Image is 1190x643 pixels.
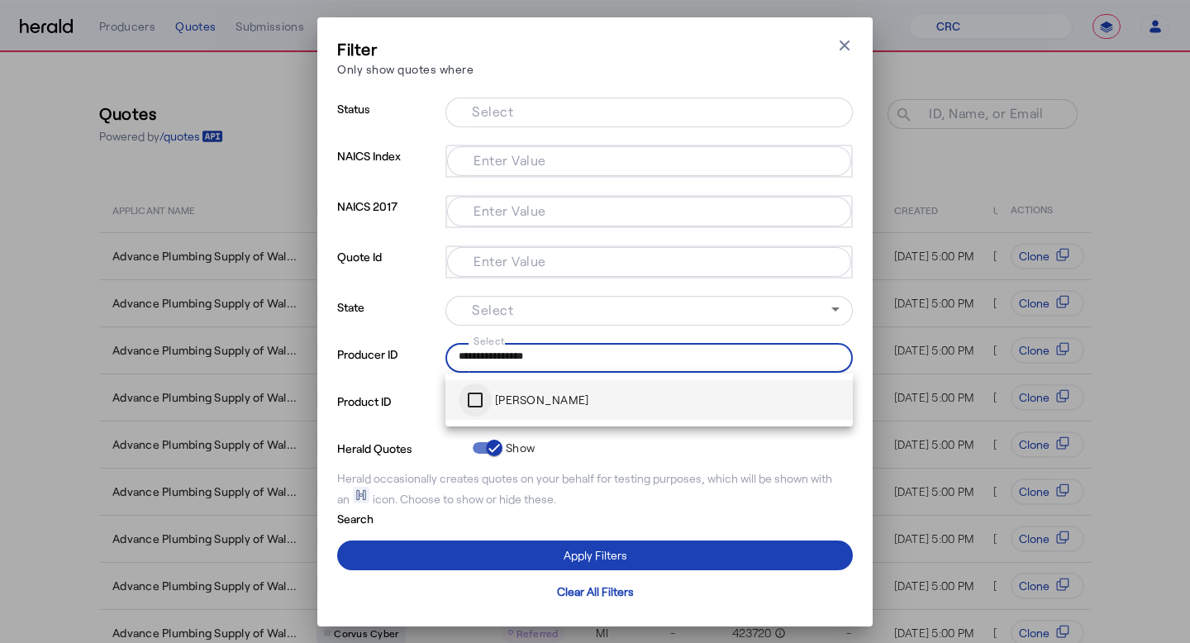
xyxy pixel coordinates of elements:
[337,245,439,296] p: Quote Id
[472,301,513,317] mat-label: Select
[474,335,505,346] mat-label: Select
[337,343,439,390] p: Producer ID
[460,200,838,220] mat-chip-grid: Selection
[474,202,546,217] mat-label: Enter Value
[337,145,439,195] p: NAICS Index
[337,437,466,457] p: Herald Quotes
[337,390,439,437] p: Product ID
[337,98,439,145] p: Status
[337,195,439,245] p: NAICS 2017
[459,346,840,366] mat-chip-grid: Selection
[337,37,474,60] h3: Filter
[337,541,853,570] button: Apply Filters
[337,296,439,343] p: State
[472,102,513,118] mat-label: Select
[460,150,838,169] mat-chip-grid: Selection
[337,577,853,607] button: Clear All Filters
[337,60,474,78] p: Only show quotes where
[337,507,466,527] p: Search
[337,470,853,507] div: Herald occasionally creates quotes on your behalf for testing purposes, which will be shown with ...
[564,546,627,564] div: Apply Filters
[474,252,546,268] mat-label: Enter Value
[460,250,838,270] mat-chip-grid: Selection
[459,101,840,121] mat-chip-grid: Selection
[557,583,634,600] div: Clear All Filters
[502,440,535,456] label: Show
[474,151,546,167] mat-label: Enter Value
[492,392,588,408] label: [PERSON_NAME]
